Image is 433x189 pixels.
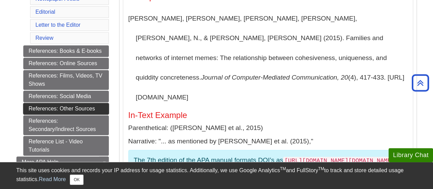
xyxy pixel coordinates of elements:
h5: In-Text Example [128,111,408,120]
a: Reference List - Video Tutorials [23,136,109,156]
p: Parenthetical: ([PERSON_NAME] et al., 2015) [128,123,408,133]
a: Letter to the Editor [36,22,81,28]
p: Narrative: "... as mentioned by [PERSON_NAME] et al. (2015)," [128,137,408,146]
sup: TM [318,166,324,171]
button: Library Chat [389,148,433,162]
a: References: Books & E-books [23,45,109,57]
span: More APA Help [22,159,59,165]
a: Editorial [36,9,55,15]
sup: TM [280,166,286,171]
i: Journal of Computer-Mediated Communication, 20 [201,74,348,81]
a: Review [36,35,53,41]
a: Back to Top [409,78,431,87]
a: References: Films, Videos, TV Shows [23,70,109,90]
a: More APA Help [16,156,109,168]
div: This site uses cookies and records your IP address for usage statistics. Additionally, we use Goo... [16,166,417,185]
a: References: Online Sources [23,58,109,69]
button: Close [70,175,83,185]
a: References: Social Media [23,91,109,102]
a: References: Secondary/Indirect Sources [23,115,109,135]
p: [PERSON_NAME], [PERSON_NAME], [PERSON_NAME], [PERSON_NAME], [PERSON_NAME], N., & [PERSON_NAME], [... [128,9,408,107]
a: Read More [39,176,66,182]
a: References: Other Sources [23,103,109,115]
p: The 7th edition of the APA manual formats DOI’s as . [134,155,402,175]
